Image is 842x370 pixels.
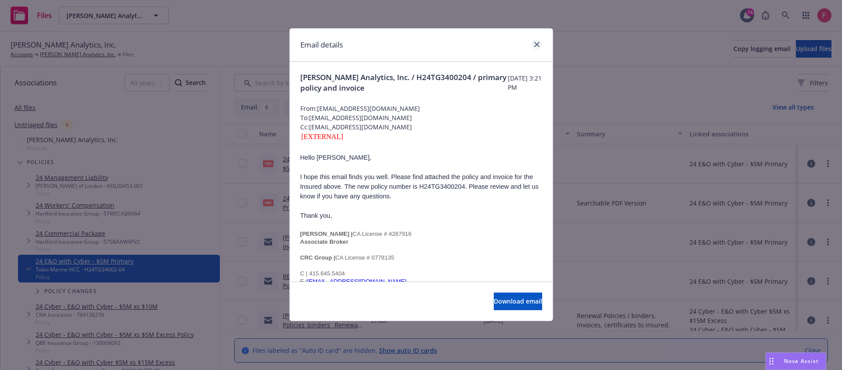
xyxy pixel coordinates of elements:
a: [EMAIL_ADDRESS][DOMAIN_NAME] [307,278,407,285]
span: CA License # 0778135 [335,254,394,261]
span: [PERSON_NAME] Analytics, Inc. / H24TG3400204 / primary policy and invoice [300,72,508,93]
span: CA License # 4287916 [353,231,412,237]
span: [PERSON_NAME] | [300,231,353,237]
h1: Email details [300,39,343,51]
span: [DATE] 3:21 PM [508,73,542,92]
div: [EXTERNAL] [300,132,542,142]
span: CRC Group | [300,254,335,261]
button: Nova Assist [765,352,826,370]
span: E | [300,278,307,285]
button: Download email [494,293,542,310]
span: Cc: [EMAIL_ADDRESS][DOMAIN_NAME] [300,122,542,132]
span: Thank you, [300,212,332,219]
span: Download email [494,297,542,305]
span: C | 415.645.5404 [300,270,345,277]
span: To: [EMAIL_ADDRESS][DOMAIN_NAME] [300,113,542,122]
span: I hope this email finds you well. Please find attached the policy and invoice for the Insured abo... [300,173,539,200]
a: close [532,39,542,50]
span: Hello [PERSON_NAME], [300,154,372,161]
div: Drag to move [766,353,777,370]
span: From: [EMAIL_ADDRESS][DOMAIN_NAME] [300,104,542,113]
span: Nova Assist [784,357,819,365]
span: Associate Broker [300,238,349,245]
